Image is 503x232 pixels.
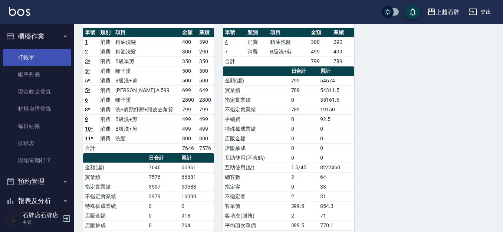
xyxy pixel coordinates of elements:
td: 手續費 [223,114,289,124]
td: 不指定客 [223,192,289,201]
td: 特殊抽成業績 [83,201,147,211]
td: 66681 [180,172,214,182]
td: 264 [180,220,214,230]
td: 31 [318,192,354,201]
td: 金額(虛) [83,163,147,172]
td: 0 [318,143,354,153]
td: 2800 [197,95,214,105]
td: 離子燙 [114,95,180,105]
td: 精油洗髮 [114,37,180,47]
a: 現場電腦打卡 [3,152,71,169]
td: 300 [197,134,214,143]
th: 業績 [332,28,354,37]
td: 789 [332,56,354,66]
td: 399.5 [289,201,319,211]
td: 499 [197,124,214,134]
td: 649 [197,85,214,95]
td: 789 [289,85,319,95]
td: 0 [318,134,354,143]
td: B級洗+剪 [268,47,309,56]
td: 390 [197,37,214,47]
td: 消費 [98,56,114,66]
a: 帳單列表 [3,66,71,83]
td: 854.3 [318,201,354,211]
a: 每日結帳 [3,118,71,135]
td: 消費 [98,76,114,85]
td: 不指定實業績 [83,192,147,201]
button: 上越石牌 [424,4,463,20]
td: 0 [318,124,354,134]
table: a dense table [223,28,354,66]
td: 500 [180,76,197,85]
td: 消費 [98,47,114,56]
th: 金額 [180,28,197,37]
td: 消費 [98,105,114,114]
td: 290 [197,47,214,56]
td: 客單價 [223,201,289,211]
a: 2 [85,49,88,55]
td: 82/2460 [318,163,354,172]
td: 實業績 [83,172,147,182]
a: 打帳單 [3,49,71,66]
td: 0 [289,182,319,192]
td: 店販金額 [83,211,147,220]
td: 不指定實業績 [223,105,289,114]
td: 離子燙 [114,66,180,76]
a: 4 [225,39,228,45]
td: 消費 [98,114,114,124]
td: 消費 [98,95,114,105]
td: 799 [289,76,319,85]
td: 500 [197,76,214,85]
td: 2 [289,192,319,201]
td: 7576 [147,172,180,182]
td: 7576 [197,143,214,153]
td: B級單剪 [114,56,180,66]
td: 0 [289,153,319,163]
td: 總客數 [223,172,289,182]
td: B級洗+剪 [114,76,180,85]
table: a dense table [223,66,354,231]
button: 登出 [466,5,494,19]
td: 7646 [180,143,197,153]
td: 399.5 [289,220,319,230]
td: 洗髮 [114,134,180,143]
td: 0 [289,124,319,134]
td: 33 [318,182,354,192]
td: 消費 [98,124,114,134]
td: 洗+肩頸紓壓+頭皮去角質 [114,105,180,114]
td: 消費 [98,134,114,143]
th: 日合計 [147,153,180,163]
td: 0 [147,211,180,220]
a: 9 [85,116,88,122]
td: 店販抽成 [223,143,289,153]
td: 400 [180,37,197,47]
td: 789 [289,105,319,114]
td: 金額(虛) [223,76,289,85]
td: 290 [332,37,354,47]
th: 累計 [180,153,214,163]
td: B級洗+剪 [114,124,180,134]
td: 499 [180,114,197,124]
td: 499 [197,114,214,124]
td: 互助使用(點) [223,163,289,172]
td: B級洗+剪 [114,114,180,124]
td: 770.1 [318,220,354,230]
div: 上越石牌 [436,7,460,17]
button: 櫃檯作業 [3,27,71,46]
td: 699 [180,85,197,95]
table: a dense table [83,28,214,153]
td: 19150 [318,105,354,114]
td: 0 [318,153,354,163]
td: 300 [309,37,332,47]
th: 累計 [318,66,354,76]
a: 7 [225,49,228,55]
td: 指定實業績 [83,182,147,192]
td: 0 [180,201,214,211]
td: 64 [318,172,354,182]
td: 精油洗髮 [114,47,180,56]
h5: 石牌店石牌店 [23,212,60,219]
td: 499 [332,47,354,56]
td: 3979 [147,192,180,201]
td: 92.5 [318,114,354,124]
td: 指定客 [223,182,289,192]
